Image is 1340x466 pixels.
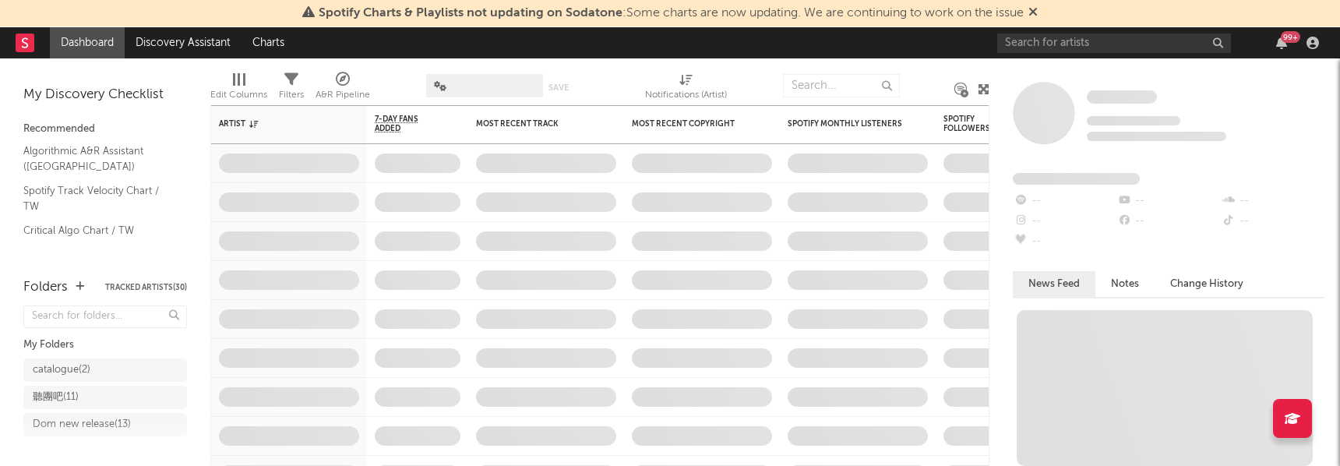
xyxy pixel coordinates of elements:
div: Folders [23,278,68,297]
div: -- [1116,211,1220,231]
div: Most Recent Track [476,119,593,129]
a: catalogue(2) [23,358,187,382]
div: Recommended [23,120,187,139]
div: 99 + [1281,31,1300,43]
div: A&R Pipeline [316,66,370,111]
div: -- [1221,211,1324,231]
a: Apple Top 200 / TW [23,247,171,264]
span: Dismiss [1028,7,1038,19]
input: Search... [783,74,900,97]
button: Tracked Artists(30) [105,284,187,291]
div: 聽團吧 ( 11 ) [33,388,79,407]
div: Spotify Followers [943,115,998,133]
button: Notes [1095,271,1155,297]
div: -- [1013,211,1116,231]
span: Fans Added by Platform [1013,173,1140,185]
input: Search for artists [997,34,1231,53]
span: 0 fans last week [1087,132,1226,141]
div: My Discovery Checklist [23,86,187,104]
span: : Some charts are now updating. We are continuing to work on the issue [319,7,1024,19]
div: Filters [279,66,304,111]
div: Artist [219,119,336,129]
div: Most Recent Copyright [632,119,749,129]
a: Some Artist [1087,90,1157,105]
div: Dom new release ( 13 ) [33,415,131,434]
div: Edit Columns [210,66,267,111]
button: News Feed [1013,271,1095,297]
div: My Folders [23,336,187,355]
a: Charts [242,27,295,58]
div: Edit Columns [210,86,267,104]
a: Dom new release(13) [23,413,187,436]
span: Spotify Charts & Playlists not updating on Sodatone [319,7,622,19]
span: Tracking Since: [DATE] [1087,116,1180,125]
a: Critical Algo Chart / TW [23,222,171,239]
div: -- [1013,231,1116,252]
input: Search for folders... [23,305,187,328]
div: -- [1116,191,1220,211]
div: Filters [279,86,304,104]
span: Some Artist [1087,90,1157,104]
a: Discovery Assistant [125,27,242,58]
a: Dashboard [50,27,125,58]
span: 7-Day Fans Added [375,115,437,133]
a: Spotify Track Velocity Chart / TW [23,182,171,214]
a: Algorithmic A&R Assistant ([GEOGRAPHIC_DATA]) [23,143,171,175]
a: 聽團吧(11) [23,386,187,409]
div: -- [1013,191,1116,211]
div: Notifications (Artist) [645,86,727,104]
button: Change History [1155,271,1259,297]
div: A&R Pipeline [316,86,370,104]
div: Spotify Monthly Listeners [788,119,905,129]
div: -- [1221,191,1324,211]
div: Notifications (Artist) [645,66,727,111]
button: 99+ [1276,37,1287,49]
div: catalogue ( 2 ) [33,361,90,380]
button: Save [548,83,569,92]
